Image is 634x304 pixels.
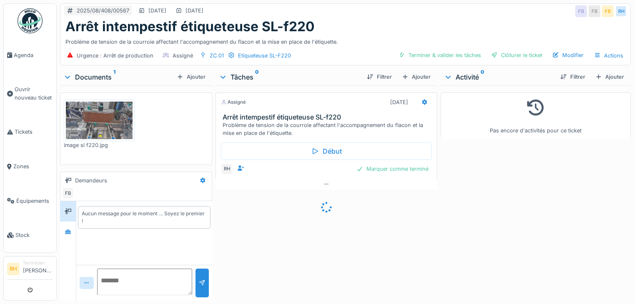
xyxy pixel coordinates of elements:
h3: Arrêt intempestif étiqueteuse SL-f220 [223,113,434,121]
div: Documents [63,72,173,82]
a: Zones [4,149,56,184]
div: Urgence : Arrêt de production [77,52,153,60]
sup: 1 [113,72,115,82]
div: Filtrer [363,71,395,82]
div: Pas encore d'activités pour ce ticket [446,96,625,135]
div: Ajouter [592,71,627,82]
div: Marquer comme terminé [353,163,432,174]
a: Tickets [4,115,56,150]
div: ZC.01 [210,52,224,60]
span: Ouvrir nouveau ticket [15,85,53,101]
div: Clôturer le ticket [488,50,546,61]
a: Agenda [4,38,56,72]
div: Etiqueteuse SL-F220 [238,52,291,60]
div: Demandeurs [75,177,107,184]
span: Agenda [14,51,53,59]
div: Problème de tension de la courroie affectant l'accompagnement du flacon et la mise en place de l'... [223,121,434,137]
div: Début [221,142,432,160]
img: Badge_color-CXgf-gQk.svg [18,8,43,33]
div: 2025/08/408/00567 [77,7,129,15]
div: [DATE] [148,7,166,15]
div: Assigné [221,99,246,106]
div: FB [62,187,74,199]
div: Tâches [219,72,360,82]
div: Assigné [173,52,193,60]
div: Filtrer [557,71,589,82]
div: Problème de tension de la courroie affectant l'accompagnement du flacon et la mise en place de l'... [65,35,625,46]
div: Ajouter [173,71,209,82]
span: Stock [15,231,53,239]
a: Stock [4,218,56,253]
div: FB [589,5,600,17]
h1: Arrêt intempestif étiqueteuse SL-f220 [65,19,315,35]
div: Activité [444,72,554,82]
div: RH [221,163,233,175]
li: RH [7,263,20,275]
div: Technicien [23,260,53,266]
div: image sl f220.jpg [64,141,135,149]
span: Tickets [15,128,53,136]
div: RH [615,5,627,17]
div: Aucun message pour le moment … Soyez le premier ! [82,210,207,225]
span: Équipements [16,197,53,205]
sup: 0 [481,72,484,82]
a: Ouvrir nouveau ticket [4,72,56,115]
li: [PERSON_NAME] [23,260,53,278]
div: FB [602,5,614,17]
div: FB [575,5,587,17]
div: [DATE] [185,7,203,15]
div: Actions [590,50,627,62]
div: [DATE] [390,98,408,106]
a: Équipements [4,184,56,218]
div: Ajouter [398,71,434,82]
a: RH Technicien[PERSON_NAME] [7,260,53,280]
div: Terminer & valider les tâches [395,50,484,61]
img: 8fcogrngz8wruj8jl14kgv8x9i0y [66,102,133,139]
div: Modifier [549,50,587,61]
span: Zones [13,162,53,170]
sup: 0 [255,72,259,82]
